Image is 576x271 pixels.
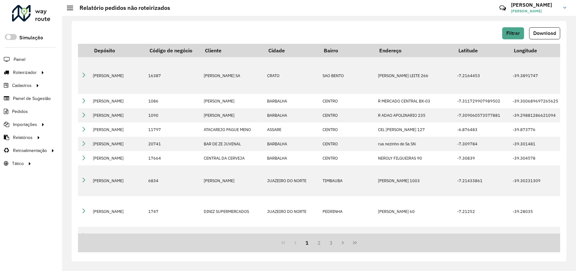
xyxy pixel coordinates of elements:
[145,122,201,137] td: 11797
[533,30,556,36] span: Download
[90,44,145,57] th: Depósito
[145,227,201,245] td: 9017
[90,122,145,137] td: [PERSON_NAME]
[19,34,43,42] label: Simulação
[319,122,375,137] td: CENTRO
[511,8,559,14] span: [PERSON_NAME]
[319,227,375,245] td: [PERSON_NAME]
[375,94,454,108] td: R MERCADO CENTRAL BX-03
[90,94,145,108] td: [PERSON_NAME]
[375,151,454,165] td: NEROLY FILGUEIRAS 90
[337,237,349,249] button: Next Page
[14,56,25,63] span: Painel
[301,237,313,249] button: 1
[454,151,509,165] td: -7.30839
[145,108,201,122] td: 1090
[264,94,319,108] td: BARBALHA
[264,44,319,57] th: Cidade
[201,44,264,57] th: Cliente
[13,121,37,128] span: Importações
[145,151,201,165] td: 17664
[375,108,454,122] td: R ADAO APOLINARIO 235
[264,108,319,122] td: BARBALHA
[454,44,509,57] th: Latitude
[375,44,454,57] th: Endereço
[201,165,264,196] td: [PERSON_NAME]
[454,137,509,151] td: -7.309784
[264,137,319,151] td: BARBALHA
[201,57,264,94] td: [PERSON_NAME] SA
[319,196,375,227] td: PEDRINHA
[90,165,145,196] td: [PERSON_NAME]
[201,122,264,137] td: ATACAREJO PAGUE MENO
[264,227,319,245] td: CRATO
[375,165,454,196] td: [PERSON_NAME] 1003
[496,1,509,15] a: Contato Rápido
[454,165,509,196] td: -7.21433861
[90,57,145,94] td: [PERSON_NAME]
[454,196,509,227] td: -7.21252
[509,122,565,137] td: -39.873776
[13,95,51,102] span: Painel de Sugestão
[509,94,565,108] td: -39.300689697265625
[12,82,32,89] span: Cadastros
[319,151,375,165] td: CENTRO
[375,57,454,94] td: [PERSON_NAME] LEITE 266
[509,137,565,151] td: -39.301481
[454,122,509,137] td: -6.876483
[145,57,201,94] td: 16387
[509,57,565,94] td: -39.3891747
[509,151,565,165] td: -39.304578
[319,44,375,57] th: Bairro
[145,165,201,196] td: 6834
[454,57,509,94] td: -7.2164453
[90,151,145,165] td: [PERSON_NAME]
[201,94,264,108] td: [PERSON_NAME]
[13,69,37,76] span: Roteirizador
[375,227,454,245] td: SAO SEBASTIAO 2080
[454,108,509,122] td: -7.309060573577881
[90,108,145,122] td: [PERSON_NAME]
[511,2,559,8] h3: [PERSON_NAME]
[201,108,264,122] td: [PERSON_NAME]
[319,108,375,122] td: CENTRO
[264,151,319,165] td: BARBALHA
[349,237,361,249] button: Last Page
[145,196,201,227] td: 1747
[509,227,565,245] td: -39.42073
[201,137,264,151] td: BAR DE ZE JUVENAL
[509,108,565,122] td: -39.29881286621094
[509,165,565,196] td: -39.30231309
[375,122,454,137] td: CEL [PERSON_NAME] 127
[73,4,170,11] h2: Relatório pedidos não roteirizados
[325,237,337,249] button: 3
[313,237,325,249] button: 2
[201,151,264,165] td: CENTRAL DA CERVEJA
[319,94,375,108] td: CENTRO
[264,165,319,196] td: JUAZEIRO DO NORTE
[529,27,560,39] button: Download
[264,122,319,137] td: ASSARE
[145,137,201,151] td: 20741
[502,27,524,39] button: Filtrar
[509,196,565,227] td: -39.28035
[506,30,520,36] span: Filtrar
[454,94,509,108] td: -7.311729907989502
[13,134,33,141] span: Relatórios
[509,44,565,57] th: Longitude
[264,57,319,94] td: CRATO
[13,147,47,154] span: Retroalimentação
[375,196,454,227] td: [PERSON_NAME] 60
[145,94,201,108] td: 1086
[201,227,264,245] td: DINIZ SUPERMERCADOS
[454,227,509,245] td: -7.24462
[90,227,145,245] td: [PERSON_NAME]
[12,160,24,167] span: Tático
[319,165,375,196] td: TIMBAUBA
[12,108,28,115] span: Pedidos
[145,44,201,57] th: Código de negócio
[319,137,375,151] td: CENTRO
[201,196,264,227] td: DINIZ SUPERMERCADOS
[90,137,145,151] td: [PERSON_NAME]
[319,57,375,94] td: SAO BENTO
